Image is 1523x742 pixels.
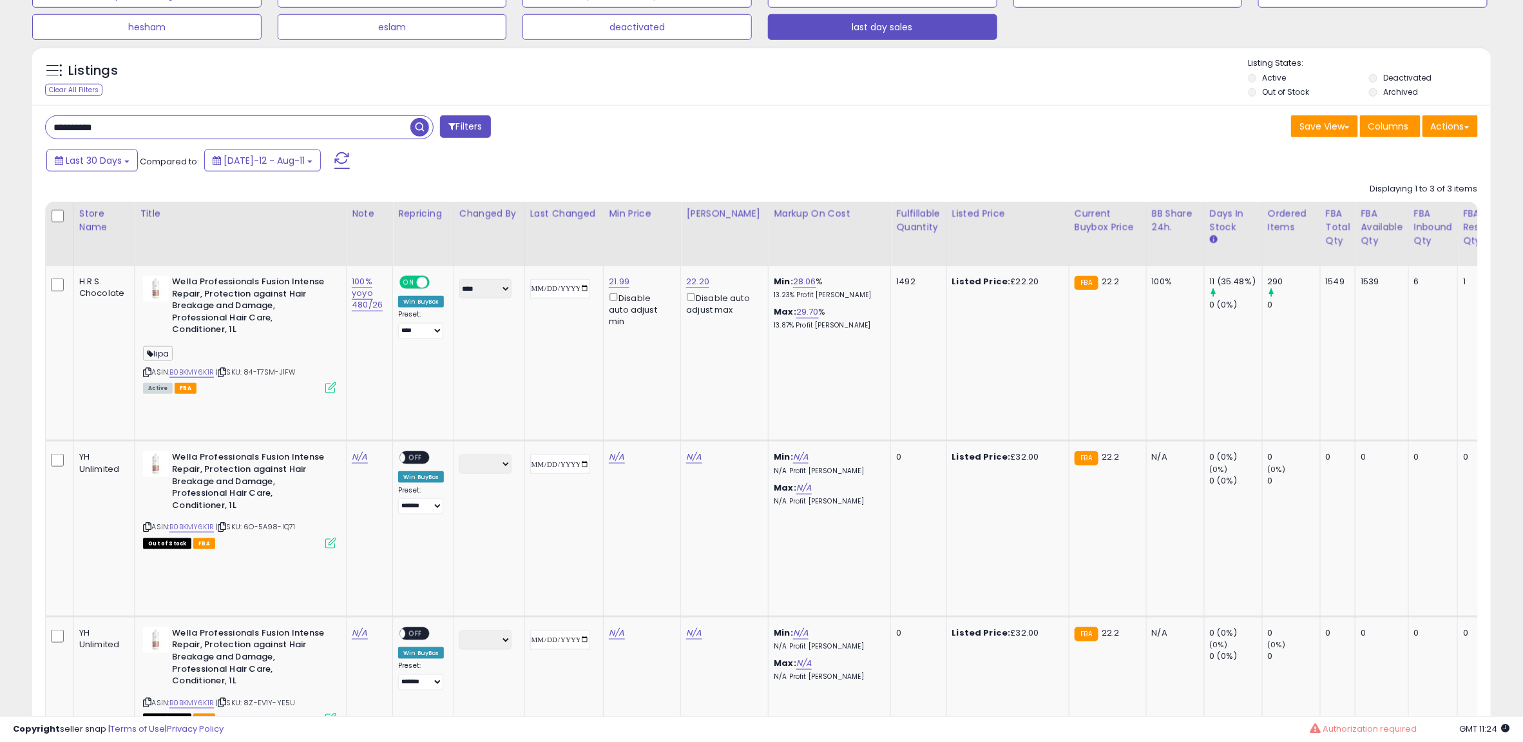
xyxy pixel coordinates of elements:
[140,207,341,220] div: Title
[1326,451,1346,463] div: 0
[896,627,936,639] div: 0
[398,471,444,483] div: Win BuyBox
[32,14,262,40] button: hesham
[204,150,321,171] button: [DATE]-12 - Aug-11
[454,202,524,266] th: CSV column name: cust_attr_2_Changed by
[1263,72,1287,83] label: Active
[769,202,891,266] th: The percentage added to the cost of goods (COGS) that forms the calculator for Min & Max prices.
[1361,627,1398,639] div: 0
[774,497,881,506] p: N/A Profit [PERSON_NAME]
[1383,86,1418,97] label: Archived
[172,276,329,339] b: Wella Professionals Fusion Intense Repair, Protection against Hair Breakage and Damage, Professio...
[79,451,124,474] div: YH Unlimited
[952,276,1059,288] div: £22.20
[686,451,702,464] a: N/A
[793,275,816,288] a: 28.06
[1268,475,1320,487] div: 0
[193,714,215,725] span: FBA
[896,276,936,288] div: 1492
[1152,627,1194,639] div: N/A
[1210,234,1218,246] small: Days In Stock.
[1268,627,1320,639] div: 0
[1210,639,1228,650] small: (0%)
[524,202,604,266] th: CSV column name: cust_attr_1_Last Changed
[1463,207,1521,248] div: FBA Researching Qty
[1414,451,1448,463] div: 0
[398,296,444,308] div: Win BuyBox
[398,207,448,220] div: Repricing
[175,383,196,394] span: FBA
[896,207,941,234] div: Fulfillable Quantity
[46,150,138,171] button: Last 30 Days
[143,346,173,361] span: lipa
[609,207,675,220] div: Min Price
[796,306,819,318] a: 29.70
[1326,627,1346,639] div: 0
[1210,464,1228,474] small: (0%)
[68,62,118,80] h5: Listings
[774,482,796,494] b: Max:
[1463,627,1517,639] div: 0
[216,698,295,708] span: | SKU: 8Z-EV1Y-YE5U
[143,714,191,725] span: All listings that are currently out of stock and unavailable for purchase on Amazon
[1383,72,1432,83] label: Deactivated
[143,276,169,302] img: 31vpRGyL4GL._SL40_.jpg
[459,207,519,220] div: Changed by
[352,275,383,311] a: 100% yoyo 480/26
[428,277,448,288] span: OFF
[1075,451,1098,465] small: FBA
[1210,276,1262,288] div: 11 (35.48%)
[1326,207,1350,248] div: FBA Total Qty
[143,451,169,477] img: 31vpRGyL4GL._SL40_.jpg
[1463,276,1517,288] div: 1
[774,321,881,330] p: 13.87% Profit [PERSON_NAME]
[13,723,60,735] strong: Copyright
[440,115,490,138] button: Filters
[796,482,812,494] a: N/A
[1075,627,1098,641] small: FBA
[1361,451,1398,463] div: 0
[896,451,936,463] div: 0
[143,276,336,392] div: ASIN:
[952,275,1011,288] b: Listed Price:
[952,451,1011,463] b: Listed Price:
[398,647,444,659] div: Win BuyBox
[1370,183,1478,195] div: Displaying 1 to 3 of 3 items
[167,723,224,735] a: Privacy Policy
[1249,57,1491,70] p: Listing States:
[398,310,444,339] div: Preset:
[1075,276,1098,290] small: FBA
[193,538,215,549] span: FBA
[172,627,329,690] b: Wella Professionals Fusion Intense Repair, Protection against Hair Breakage and Damage, Professio...
[216,522,295,532] span: | SKU: 6O-5A98-IQ71
[530,207,599,220] div: Last Changed
[1102,451,1120,463] span: 22.2
[1210,627,1262,639] div: 0 (0%)
[1263,86,1310,97] label: Out of Stock
[143,538,191,549] span: All listings that are currently out of stock and unavailable for purchase on Amazon
[1075,207,1141,234] div: Current Buybox Price
[686,627,702,639] a: N/A
[1422,115,1478,137] button: Actions
[1414,207,1453,248] div: FBA inbound Qty
[45,84,102,96] div: Clear All Filters
[79,627,124,650] div: YH Unlimited
[793,627,809,639] a: N/A
[1268,207,1315,234] div: Ordered Items
[796,657,812,670] a: N/A
[79,207,129,234] div: Store Name
[774,276,881,300] div: %
[143,451,336,547] div: ASIN:
[774,657,796,669] b: Max:
[952,451,1059,463] div: £32.00
[1361,207,1403,248] div: FBA Available Qty
[1414,276,1448,288] div: 6
[1361,276,1398,288] div: 1539
[1268,464,1286,474] small: (0%)
[774,642,881,651] p: N/A Profit [PERSON_NAME]
[401,277,417,288] span: ON
[1210,475,1262,487] div: 0 (0%)
[522,14,752,40] button: deactivated
[398,486,444,515] div: Preset:
[1152,207,1199,234] div: BB Share 24h.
